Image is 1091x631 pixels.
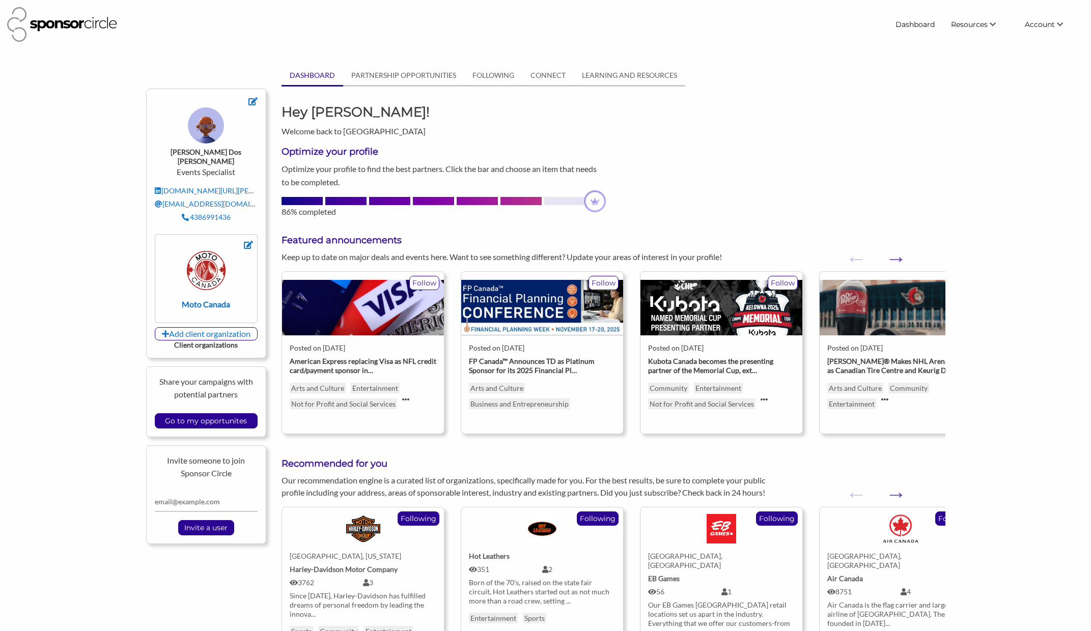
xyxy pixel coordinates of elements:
[282,146,606,158] h3: Optimize your profile
[574,66,685,85] a: LEARNING AND RESOURCES
[827,574,863,583] strong: Air Canada
[182,213,231,221] a: 4386991436
[469,613,518,623] p: Entertainment
[155,199,283,208] a: [EMAIL_ADDRESS][DOMAIN_NAME]
[943,15,1017,34] li: Resources
[469,357,595,375] strong: FP Canada™ Announces TD as Platinum Sponsor for its 2025 Financial Pl …
[155,186,351,195] a: [DOMAIN_NAME][URL][PERSON_NAME][PERSON_NAME]
[951,20,988,29] span: Resources
[155,492,258,512] input: email@example.com
[827,383,883,393] p: Arts and Culture
[187,251,226,290] img: yp66v0sasgcapjckc3yt
[542,565,616,574] div: 2
[410,276,439,290] p: Follow
[888,383,929,393] p: Community
[290,343,436,353] div: Posted on [DATE]
[174,340,238,349] strong: Client organizations
[882,514,919,543] img: Air Canada Logo
[885,248,896,259] button: Next
[363,578,436,587] div: 3
[469,552,510,560] strong: Hot Leathers
[827,343,974,353] div: Posted on [DATE]
[351,383,400,393] a: Entertainment
[290,383,346,393] a: Arts and Culture
[469,343,616,353] div: Posted on [DATE]
[901,587,974,596] div: 4
[282,457,945,470] h3: Recommended for you
[274,474,783,499] div: Our recommendation engine is a curated list of organizations, specifically made for you. For the ...
[7,7,117,42] img: Sponsor Circle Logo
[160,414,252,428] input: Go to my opportunites
[290,552,436,561] div: [GEOGRAPHIC_DATA], [US_STATE]
[757,512,797,525] p: Following
[155,375,258,401] p: Share your campaigns with potential partners
[887,15,943,34] a: Dashboard
[290,591,436,619] div: Since [DATE], Harley-Davidson has fulfilled dreams of personal freedom by leading the innova...
[469,565,542,574] div: 351
[341,514,385,543] img: Logo
[577,512,618,525] p: Following
[721,587,795,596] div: 1
[188,107,224,144] img: ToyFaces_Colored_BG_8_cw6kwm
[846,484,856,494] button: Previous
[648,574,680,583] strong: EB Games
[523,613,546,623] p: Sports
[469,398,570,409] p: Business and Entrepreneurship
[167,251,245,308] a: Moto Canada
[155,327,258,340] a: Add client organization
[707,514,736,543] img: EB Games Logo
[398,512,439,525] p: Following
[640,280,802,335] img: bxriqkxgceorxufvcjj1.jpg
[343,66,464,85] a: PARTNERSHIP OPPORTUNITIES
[584,190,606,212] img: dashboard-profile-progress-crown-a4ad1e52.png
[1025,20,1055,29] span: Account
[282,66,343,85] a: DASHBOARD
[469,383,525,393] p: Arts and Culture
[694,383,743,393] p: Entertainment
[290,507,436,618] a: Logo[GEOGRAPHIC_DATA], [US_STATE]Harley-Davidson Motor Company37623Since [DATE], Harley-Davidson ...
[648,398,756,409] p: Not for Profit and Social Services
[469,578,616,606] div: Born of the 70’s, raised on the state fair circuit, Hot Leathers started out as not much more tha...
[290,565,398,573] strong: Harley-Davidson Motor Company
[282,280,444,335] img: uw6ppibgsjh5p6pveblx.jpg
[522,66,574,85] a: CONNECT
[171,148,241,165] strong: [PERSON_NAME] Dos [PERSON_NAME]
[155,454,258,480] p: Invite someone to join Sponsor Circle
[827,600,974,628] div: Air Canada is the flag carrier and largest airline of [GEOGRAPHIC_DATA]. The airline, founded in ...
[846,248,856,259] button: Previous
[282,206,606,218] div: 86% completed
[648,343,795,353] div: Posted on [DATE]
[936,512,976,525] p: Following
[827,398,876,409] p: Entertainment
[282,103,436,121] h1: Hey [PERSON_NAME]!
[820,280,982,335] img: oyairfikhys9fvk7jtpz.jpg
[527,514,557,543] img: Hot Leathers Logo
[282,234,945,247] h3: Featured announcements
[648,552,795,570] div: [GEOGRAPHIC_DATA], [GEOGRAPHIC_DATA]
[1017,15,1084,34] li: Account
[648,383,689,393] p: Community
[179,521,233,535] input: Invite a user
[768,276,797,290] p: Follow
[827,357,970,375] strong: [PERSON_NAME]® Makes NHL Arena Debut as Canadian Tire Centre and Keurig D …
[182,299,230,309] strong: Moto Canada
[648,357,773,375] strong: Kubota Canada becomes the presenting partner of the Memorial Cup, ext …
[461,280,623,335] img: FP_Canada_FP_Canada__Announces_TD_as_Platinum_Sponsor_for_its_20.jpg
[290,578,363,587] div: 3762
[885,484,896,494] button: Next
[274,251,783,263] div: Keep up to date on major deals and events here. Want to see something different? Update your area...
[464,66,522,85] a: FOLLOWING
[290,398,397,409] a: Not for Profit and Social Services
[827,587,901,596] div: 8751
[155,107,258,226] div: Events Specialist
[274,103,443,137] div: Welcome back to [GEOGRAPHIC_DATA]
[589,276,618,290] p: Follow
[827,552,974,570] div: [GEOGRAPHIC_DATA], [GEOGRAPHIC_DATA]
[648,587,721,596] div: 56
[290,357,436,375] strong: American Express replacing Visa as NFL credit card/payment sponsor in …
[282,162,606,188] p: Optimize your profile to find the best partners. Click the bar and choose an item that needs to b...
